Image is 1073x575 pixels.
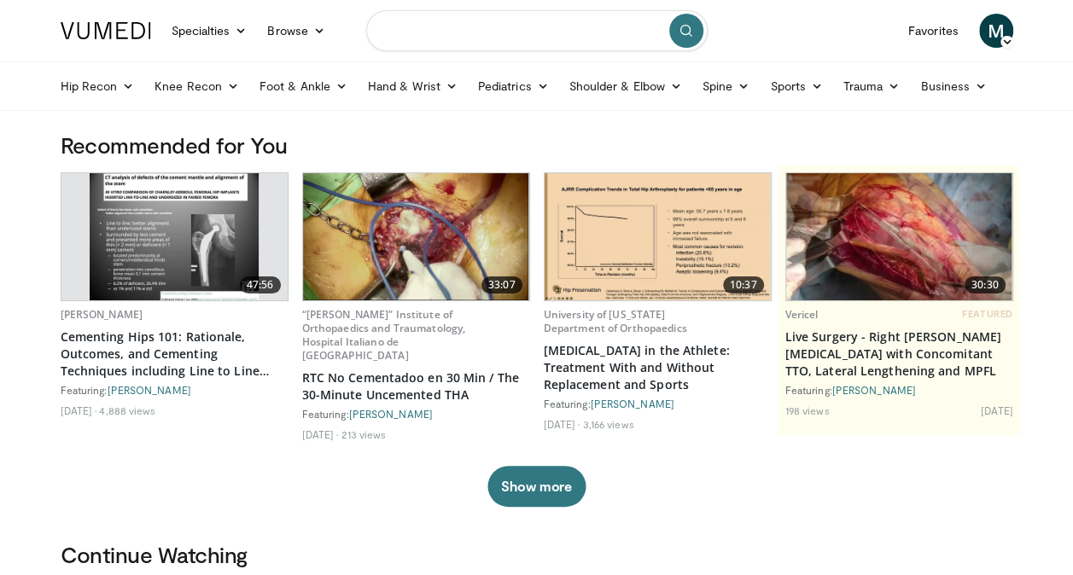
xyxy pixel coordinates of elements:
[61,328,289,380] a: Cementing Hips 101: Rationale, Outcomes, and Cementing Techniques including Line to Line French P...
[302,407,530,421] div: Featuring:
[61,383,289,397] div: Featuring:
[898,14,969,48] a: Favorites
[257,14,335,48] a: Browse
[61,307,143,322] a: [PERSON_NAME]
[785,383,1013,397] div: Featuring:
[61,404,97,417] li: [DATE]
[144,69,249,103] a: Knee Recon
[303,173,529,300] img: eb814722-906f-4d1f-a393-c809660955a5.620x360_q85_upscale.jpg
[487,466,586,507] button: Show more
[833,69,911,103] a: Trauma
[760,69,833,103] a: Sports
[785,404,830,417] li: 198 views
[341,427,386,441] li: 213 views
[591,398,674,409] a: [PERSON_NAME]
[582,417,633,431] li: 3,166 views
[61,22,151,39] img: VuMedi Logo
[910,69,997,103] a: Business
[358,69,468,103] a: Hand & Wrist
[90,173,260,300] img: b58c57b4-9187-4c70-8783-e4f7a92b96ca.620x360_q85_upscale.jpg
[979,14,1013,48] a: M
[161,14,258,48] a: Specialties
[981,404,1013,417] li: [DATE]
[545,173,771,300] a: 10:37
[544,307,687,335] a: University of [US_STATE] Department of Orthopaedics
[559,69,692,103] a: Shoulder & Elbow
[723,276,764,293] span: 10:37
[544,417,580,431] li: [DATE]
[61,131,1013,159] h3: Recommended for You
[108,384,191,396] a: [PERSON_NAME]
[349,408,433,420] a: [PERSON_NAME]
[61,541,1013,568] h3: Continue Watching
[240,276,281,293] span: 47:56
[481,276,522,293] span: 33:07
[785,328,1013,380] a: Live Surgery - Right [PERSON_NAME][MEDICAL_DATA] with Concomitant TTO, Lateral Lengthening and MPFL
[302,307,466,363] a: “[PERSON_NAME]” Institute of Orthopaedics and Traumatology, Hospital Italiano de [GEOGRAPHIC_DATA]
[99,404,155,417] li: 4,888 views
[832,384,916,396] a: [PERSON_NAME]
[544,397,772,410] div: Featuring:
[302,369,530,404] a: RTC No Cementadoo en 30 Min / The 30-Minute Uncemented THA
[786,173,1012,300] a: 30:30
[303,173,529,300] a: 33:07
[302,427,339,441] li: [DATE]
[962,308,1012,320] span: FEATURED
[249,69,358,103] a: Foot & Ankle
[785,307,819,322] a: Vericel
[61,173,288,300] a: 47:56
[468,69,559,103] a: Pediatrics
[366,10,708,51] input: Search topics, interventions
[965,276,1006,293] span: 30:30
[544,342,772,393] a: [MEDICAL_DATA] in the Athlete: Treatment With and Without Replacement and Sports
[545,173,771,300] img: ec9939bd-456e-450b-aad2-0483e8b2e1cb.620x360_q85_upscale.jpg
[50,69,145,103] a: Hip Recon
[786,173,1012,300] img: f2822210-6046-4d88-9b48-ff7c77ada2d7.620x360_q85_upscale.jpg
[692,69,760,103] a: Spine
